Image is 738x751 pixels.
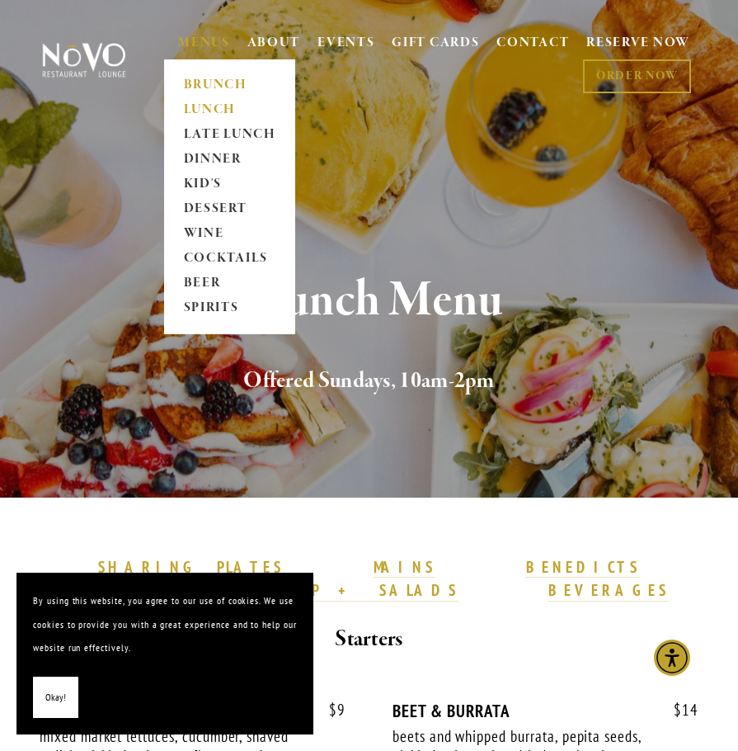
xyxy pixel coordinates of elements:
[654,640,690,676] div: Accessibility Menu
[59,364,678,399] h2: Offered Sundays, 10am-2pm
[583,59,691,93] a: ORDER NOW
[98,557,283,577] strong: SHARING PLATES
[392,28,479,59] a: GIFT CARDS
[16,573,313,734] section: Cookie banner
[548,580,669,600] strong: BEVERAGES
[674,700,682,720] span: $
[33,677,78,719] button: Okay!
[496,28,569,59] a: CONTACT
[317,35,374,51] a: EVENTS
[40,42,129,78] img: Novo Restaurant &amp; Lounge
[178,295,281,320] a: SPIRITS
[335,625,402,654] strong: Starters
[329,700,337,720] span: $
[657,701,698,720] span: 14
[374,557,435,577] strong: MAINS
[178,246,281,271] a: COCKTAILS
[393,701,698,721] div: BEET & BURRATA
[526,557,640,579] a: BENEDICTS
[586,28,690,59] a: RESERVE NOW
[178,271,281,295] a: BEER
[98,557,283,579] a: SHARING PLATES
[273,580,458,602] a: SOUP + SALADS
[178,172,281,196] a: KID'S
[178,73,281,98] a: BRUNCH
[178,122,281,147] a: LATE LUNCH
[178,196,281,221] a: DESSERT
[45,686,66,710] span: Okay!
[548,580,669,602] a: BEVERAGES
[178,147,281,172] a: DINNER
[313,701,345,720] span: 9
[178,35,230,51] a: MENUS
[178,221,281,246] a: WINE
[33,589,297,660] p: By using this website, you agree to our use of cookies. We use cookies to provide you with a grea...
[178,97,281,122] a: LUNCH
[526,557,640,577] strong: BENEDICTS
[59,274,678,328] h1: Brunch Menu
[374,557,435,579] a: MAINS
[247,35,301,51] a: ABOUT
[273,580,458,600] strong: SOUP + SALADS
